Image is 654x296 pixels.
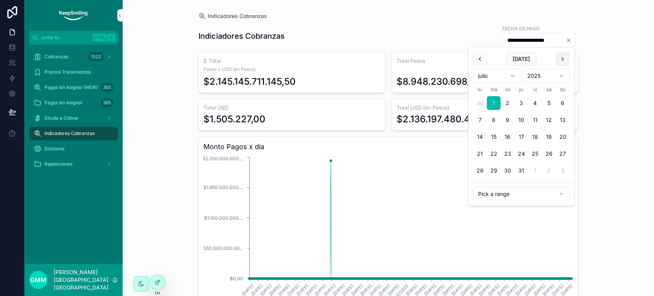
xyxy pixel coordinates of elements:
[44,100,83,106] span: Pagos sin Asignar
[29,157,118,171] a: Repeticiones
[44,54,68,60] span: Cobranzas
[29,142,118,156] a: Doctores
[208,12,267,20] span: Indicadores Cobranzas
[203,76,296,88] div: $2.145.145.711.145,50
[500,86,514,93] th: miércoles
[29,81,118,94] a: Pagos sin Asignar (NEW)365
[30,275,46,284] span: GMM
[487,147,500,161] button: martes, 22 de julio de 2025
[200,245,243,251] tspan: $550.000.000.00...
[542,147,556,161] button: sábado, 26 de julio de 2025
[473,187,569,201] button: Relative time
[203,104,380,112] h3: Total USD
[473,147,487,161] button: lunes, 21 de julio de 2025
[542,96,556,110] button: sábado, 5 de julio de 2025
[487,96,500,110] button: martes, 1 de julio de 2025, selected
[514,96,528,110] button: jueves, 3 de julio de 2025
[473,113,487,127] button: lunes, 7 de julio de 2025
[556,147,569,161] button: domingo, 27 de julio de 2025
[203,57,380,65] h3: $ Total
[101,98,113,107] div: 365
[58,9,89,21] img: App logo
[500,96,514,110] button: miércoles, 2 de julio de 2025
[473,86,487,93] th: lunes
[54,268,112,291] p: [PERSON_NAME][GEOGRAPHIC_DATA][GEOGRAPHIC_DATA]
[514,130,528,144] button: jueves, 17 de julio de 2025
[89,52,103,61] div: 1022
[487,86,500,93] th: martes
[29,111,118,125] a: Deuda a Cobrar
[514,164,528,178] button: jueves, 31 de julio de 2025
[500,147,514,161] button: miércoles, 23 de julio de 2025
[542,86,556,93] th: sábado
[528,164,542,178] button: viernes, 1 de agosto de 2025
[528,86,542,93] th: viernes
[44,161,72,167] span: Repeticiones
[556,113,569,127] button: domingo, 13 de julio de 2025
[29,96,118,110] a: Pagos sin Asignar365
[500,164,514,178] button: miércoles, 30 de julio de 2025
[473,86,569,178] table: julio 2025
[44,130,95,136] span: Indicadores Cobranzas
[198,12,267,20] a: Indicadores Cobranzas
[44,146,64,152] span: Doctores
[397,104,574,112] h3: Total USD (en Pesos)
[487,164,500,178] button: martes, 29 de julio de 2025
[556,130,569,144] button: domingo, 20 de julio de 2025
[500,130,514,144] button: miércoles, 16 de julio de 2025
[528,147,542,161] button: viernes, 25 de julio de 2025
[473,164,487,178] button: lunes, 28 de julio de 2025
[528,113,542,127] button: viernes, 11 de julio de 2025
[487,113,500,127] button: martes, 8 de julio de 2025
[473,96,487,110] button: lunes, 30 de junio de 2025
[93,34,107,41] span: Ctrl
[528,130,542,144] button: viernes, 18 de julio de 2025
[473,130,487,144] button: lunes, 14 de julio de 2025
[487,130,500,144] button: martes, 15 de julio de 2025
[108,35,114,41] span: K
[397,57,574,65] h3: Total Pesos
[542,164,556,178] button: sábado, 2 de agosto de 2025
[25,44,123,181] div: scrollable content
[203,113,266,125] div: $1.505.227,00
[500,113,514,127] button: miércoles, 9 de julio de 2025
[514,86,528,93] th: jueves
[528,96,542,110] button: viernes, 4 de julio de 2025
[44,84,98,90] span: Pagos sin Asignar (NEW)
[29,50,118,64] a: Cobranzas1022
[29,31,118,44] button: Jump to...CtrlK
[29,65,118,79] a: Precios Tratamientos
[204,215,243,220] tspan: $1.100.000.000....
[202,156,243,161] tspan: $2.200.000.000....
[44,115,79,121] span: Deuda a Cobrar
[542,130,556,144] button: sábado, 19 de julio de 2025
[101,83,113,92] div: 365
[556,164,569,178] button: domingo, 3 de agosto de 2025
[514,113,528,127] button: jueves, 10 de julio de 2025
[203,66,380,72] span: Pesos + USD (en Pesos)
[502,25,539,32] label: Fecha de Pago
[542,113,556,127] button: sábado, 12 de julio de 2025
[565,37,575,43] button: Clear
[29,127,118,140] a: Indicadores Cobranzas
[230,276,243,281] tspan: $0,00
[203,184,243,190] tspan: $1.650.000.000....
[556,86,569,93] th: domingo
[506,52,536,66] button: [DATE]
[44,69,91,75] span: Precios Tratamientos
[203,141,573,152] h3: Monto Pagos x día
[41,35,90,41] span: Jump to...
[198,31,285,41] h1: Indiciadores Cobranzas
[397,76,481,88] div: $8.948.230.698,50
[556,96,569,110] button: domingo, 6 de julio de 2025
[397,113,495,125] div: $2.136.197.480.447,00
[514,147,528,161] button: jueves, 24 de julio de 2025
